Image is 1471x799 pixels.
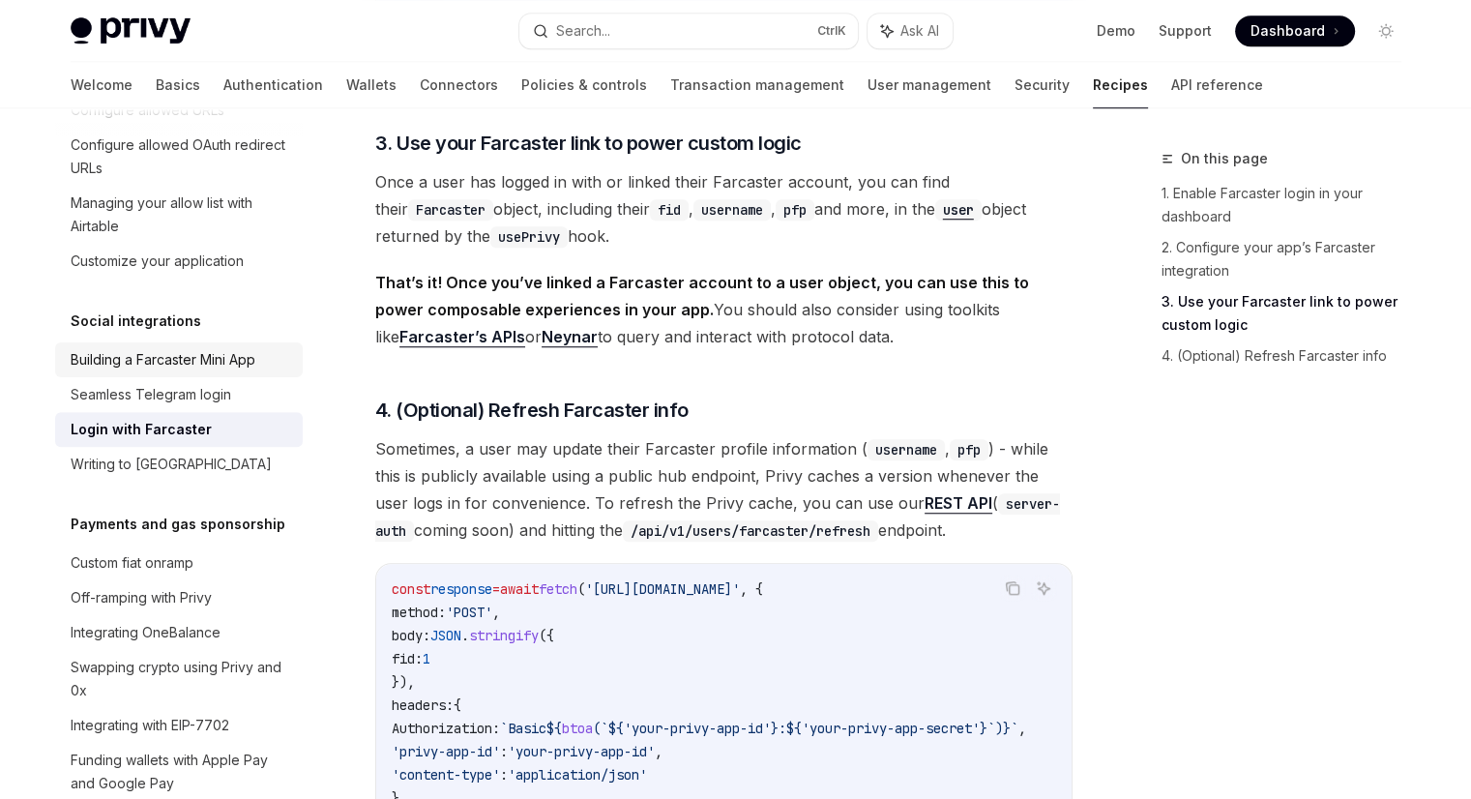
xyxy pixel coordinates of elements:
[71,621,221,644] div: Integrating OneBalance
[55,447,303,482] a: Writing to [GEOGRAPHIC_DATA]
[375,269,1073,350] span: You should also consider using toolkits like or to query and interact with protocol data.
[868,14,953,48] button: Ask AI
[375,130,802,157] span: 3. Use your Farcaster link to power custom logic
[1250,21,1325,41] span: Dashboard
[623,520,878,542] code: /api/v1/users/farcaster/refresh
[935,199,982,221] code: user
[1031,576,1056,601] button: Ask AI
[542,327,598,347] a: Neynar
[392,696,454,714] span: headers:
[1159,21,1212,41] a: Support
[1171,62,1263,108] a: API reference
[1003,720,1011,737] span: }
[492,604,500,621] span: ,
[420,62,498,108] a: Connectors
[771,720,779,737] span: }
[585,580,740,598] span: '[URL][DOMAIN_NAME]'
[392,720,500,737] span: Authorization:
[375,397,689,424] span: 4. (Optional) Refresh Farcaster info
[508,743,655,760] span: 'your-privy-app-id'
[900,21,939,41] span: Ask AI
[392,743,500,760] span: 'privy-app-id'
[392,650,423,667] span: fid:
[577,580,585,598] span: (
[539,627,554,644] span: ({
[446,604,492,621] span: 'POST'
[546,720,562,737] span: ${
[1162,178,1417,232] a: 1. Enable Farcaster login in your dashboard
[1370,15,1401,46] button: Toggle dark mode
[500,580,539,598] span: await
[539,580,577,598] span: fetch
[1015,62,1070,108] a: Security
[71,348,255,371] div: Building a Farcaster Mini App
[71,310,201,333] h5: Social integrations
[71,192,291,238] div: Managing your allow list with Airtable
[995,720,1003,737] span: )
[508,766,647,784] span: 'application/json'
[71,250,244,273] div: Customize your application
[55,377,303,412] a: Seamless Telegram login
[55,412,303,447] a: Login with Farcaster
[500,743,508,760] span: :
[492,580,500,598] span: =
[71,62,132,108] a: Welcome
[392,766,500,784] span: 'content-type'
[601,720,608,737] span: `
[779,720,786,737] span: :
[423,650,430,667] span: 1
[624,720,771,737] span: 'your-privy-app-id'
[868,62,991,108] a: User management
[454,696,461,714] span: {
[71,513,285,536] h5: Payments and gas sponsorship
[71,714,229,737] div: Integrating with EIP-7702
[71,551,193,575] div: Custom fiat onramp
[1018,720,1026,737] span: ,
[1162,340,1417,371] a: 4. (Optional) Refresh Farcaster info
[430,627,461,644] span: JSON
[868,439,945,460] code: username
[786,720,802,737] span: ${
[156,62,200,108] a: Basics
[1162,232,1417,286] a: 2. Configure your app’s Farcaster integration
[817,23,846,39] span: Ctrl K
[346,62,397,108] a: Wallets
[925,493,992,514] a: REST API
[987,720,995,737] span: `
[562,720,593,737] span: btoa
[55,615,303,650] a: Integrating OneBalance
[980,720,987,737] span: }
[655,743,662,760] span: ,
[71,656,291,702] div: Swapping crypto using Privy and 0x
[521,62,647,108] a: Policies & controls
[430,580,492,598] span: response
[375,168,1073,250] span: Once a user has logged in with or linked their Farcaster account, you can find their object, incl...
[375,273,1029,319] strong: That’s it! Once you’ve linked a Farcaster account to a user object, you can use this to power com...
[670,62,844,108] a: Transaction management
[71,383,231,406] div: Seamless Telegram login
[55,580,303,615] a: Off-ramping with Privy
[802,720,980,737] span: 'your-privy-app-secret'
[1097,21,1135,41] a: Demo
[71,17,191,44] img: light logo
[71,133,291,180] div: Configure allowed OAuth redirect URLs
[71,418,212,441] div: Login with Farcaster
[55,650,303,708] a: Swapping crypto using Privy and 0x
[408,199,493,221] code: Farcaster
[55,244,303,279] a: Customize your application
[461,627,469,644] span: .
[392,604,446,621] span: method:
[71,586,212,609] div: Off-ramping with Privy
[392,673,415,691] span: }),
[593,720,601,737] span: (
[223,62,323,108] a: Authentication
[490,226,568,248] code: usePrivy
[55,708,303,743] a: Integrating with EIP-7702
[1093,62,1148,108] a: Recipes
[500,720,546,737] span: `Basic
[1235,15,1355,46] a: Dashboard
[1011,720,1018,737] span: `
[500,766,508,784] span: :
[55,128,303,186] a: Configure allowed OAuth redirect URLs
[1181,147,1268,170] span: On this page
